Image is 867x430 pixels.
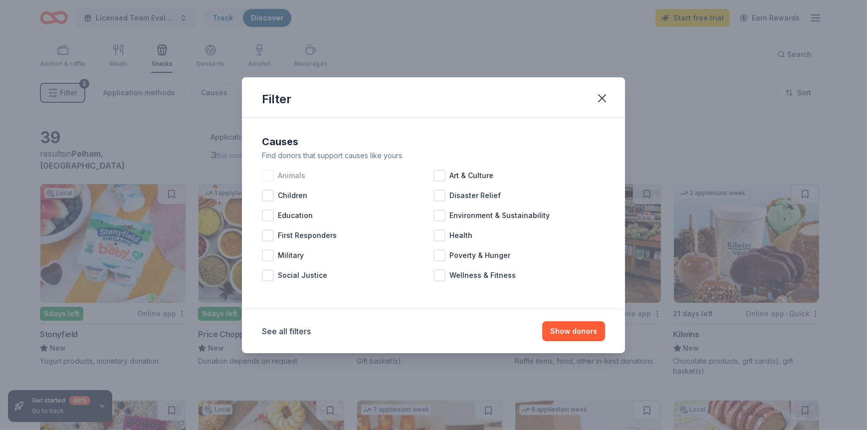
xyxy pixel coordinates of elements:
span: Animals [278,170,305,182]
div: Find donors that support causes like yours. [262,150,605,162]
span: Disaster Relief [449,190,501,202]
span: Children [278,190,307,202]
span: Art & Culture [449,170,493,182]
span: Environment & Sustainability [449,210,550,221]
span: Social Justice [278,269,327,281]
span: Wellness & Fitness [449,269,516,281]
button: See all filters [262,325,311,337]
div: Causes [262,134,605,150]
span: Poverty & Hunger [449,249,510,261]
button: Show donors [542,321,605,341]
div: Filter [262,91,291,107]
span: First Responders [278,229,337,241]
span: Military [278,249,304,261]
span: Education [278,210,313,221]
span: Health [449,229,472,241]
